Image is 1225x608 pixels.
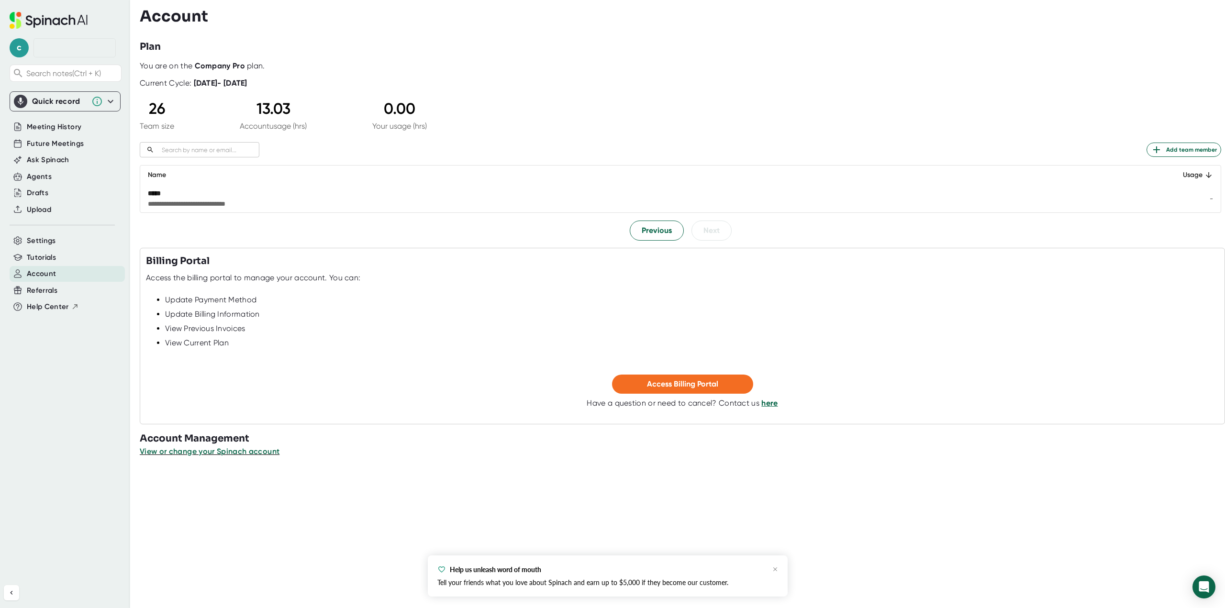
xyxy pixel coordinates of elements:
[703,225,720,236] span: Next
[140,40,161,54] h3: Plan
[27,155,69,166] button: Ask Spinach
[165,338,1219,348] div: View Current Plan
[10,38,29,57] span: c
[372,122,427,131] div: Your usage (hrs)
[195,61,245,70] b: Company Pro
[27,301,79,312] button: Help Center
[761,398,778,408] a: here
[165,295,1219,305] div: Update Payment Method
[27,235,56,246] button: Settings
[27,122,81,133] button: Meeting History
[27,301,69,312] span: Help Center
[158,144,259,155] input: Search by name or email...
[140,61,1221,71] div: You are on the plan.
[27,252,56,263] button: Tutorials
[140,447,279,456] span: View or change your Spinach account
[27,171,52,182] button: Agents
[26,69,119,78] span: Search notes (Ctrl + K)
[27,204,51,215] button: Upload
[146,254,210,268] h3: Billing Portal
[647,379,718,388] span: Access Billing Portal
[1160,185,1221,212] td: -
[612,375,753,394] button: Access Billing Portal
[140,446,279,457] button: View or change your Spinach account
[240,99,307,118] div: 13.03
[140,99,174,118] div: 26
[140,431,1225,446] h3: Account Management
[1151,144,1217,155] span: Add team member
[32,97,87,106] div: Quick record
[194,78,247,88] b: [DATE] - [DATE]
[1147,143,1221,157] button: Add team member
[14,92,116,111] div: Quick record
[148,169,1152,181] div: Name
[165,310,1219,319] div: Update Billing Information
[140,122,174,131] div: Team size
[630,221,684,241] button: Previous
[27,188,48,199] button: Drafts
[140,7,208,25] h3: Account
[587,398,778,408] div: Have a question or need to cancel? Contact us
[691,221,732,241] button: Next
[372,99,427,118] div: 0.00
[1192,575,1215,598] div: Open Intercom Messenger
[240,122,307,131] div: Account usage (hrs)
[4,585,19,600] button: Collapse sidebar
[642,225,672,236] span: Previous
[140,78,247,88] div: Current Cycle:
[27,138,84,149] button: Future Meetings
[146,273,360,283] div: Access the billing portal to manage your account. You can:
[1168,169,1213,181] div: Usage
[27,285,57,296] button: Referrals
[27,268,56,279] button: Account
[165,324,1219,333] div: View Previous Invoices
